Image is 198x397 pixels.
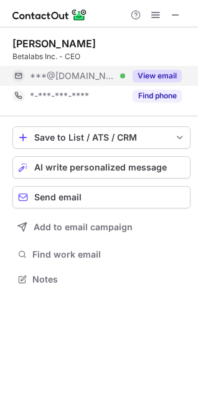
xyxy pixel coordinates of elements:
[133,70,182,82] button: Reveal Button
[34,222,133,232] span: Add to email campaign
[32,274,186,285] span: Notes
[133,90,182,102] button: Reveal Button
[32,249,186,260] span: Find work email
[12,51,191,62] div: Betalabs Inc. - CEO
[12,126,191,149] button: save-profile-one-click
[12,216,191,238] button: Add to email campaign
[34,162,167,172] span: AI write personalized message
[34,192,82,202] span: Send email
[12,156,191,179] button: AI write personalized message
[12,37,96,50] div: [PERSON_NAME]
[30,70,116,82] span: ***@[DOMAIN_NAME]
[12,186,191,208] button: Send email
[12,271,191,288] button: Notes
[12,246,191,263] button: Find work email
[34,133,169,142] div: Save to List / ATS / CRM
[12,7,87,22] img: ContactOut v5.3.10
